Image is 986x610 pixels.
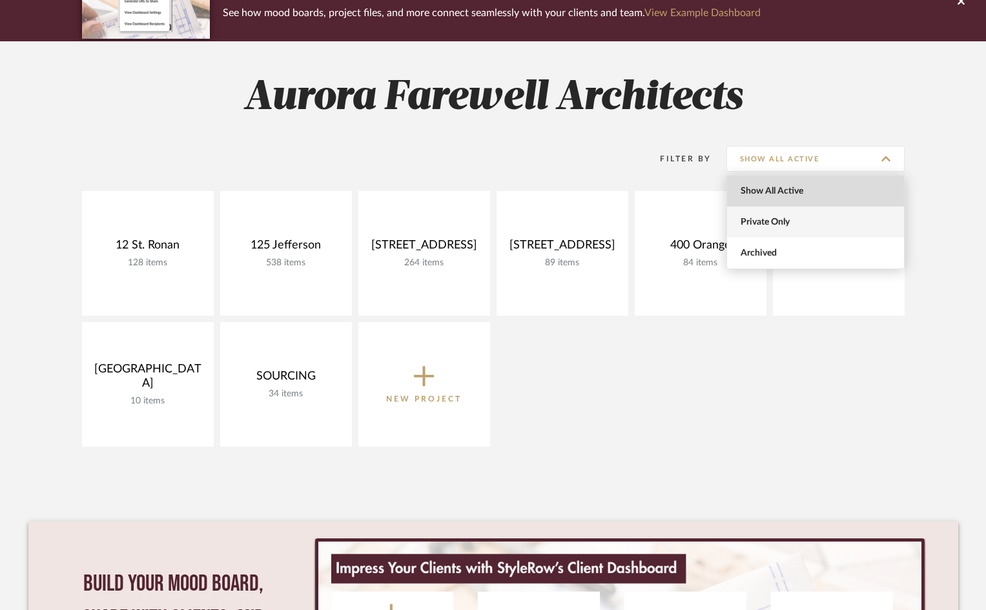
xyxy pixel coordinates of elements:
div: [STREET_ADDRESS] [369,238,480,258]
p: See how mood boards, project files, and more connect seamlessly with your clients and team. [223,4,761,22]
a: View Example Dashboard [644,8,761,18]
span: Private Only [741,217,894,228]
div: [STREET_ADDRESS] [507,238,618,258]
div: 538 items [231,258,342,269]
div: 84 items [645,258,756,269]
span: Archived [741,248,894,259]
h2: Aurora Farewell Architects [28,74,958,122]
span: Show All Active [741,186,894,197]
div: SOURCING [231,369,342,389]
div: 400 Orange [645,238,756,258]
div: 89 items [507,258,618,269]
div: 128 items [92,258,203,269]
button: New Project [358,322,490,447]
div: 264 items [369,258,480,269]
div: 125 Jefferson [231,238,342,258]
p: New Project [386,392,462,405]
div: [GEOGRAPHIC_DATA] [92,362,203,396]
div: Filter By [644,152,712,165]
div: 34 items [231,389,342,400]
div: 12 St. Ronan [92,238,203,258]
div: 10 items [92,396,203,407]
